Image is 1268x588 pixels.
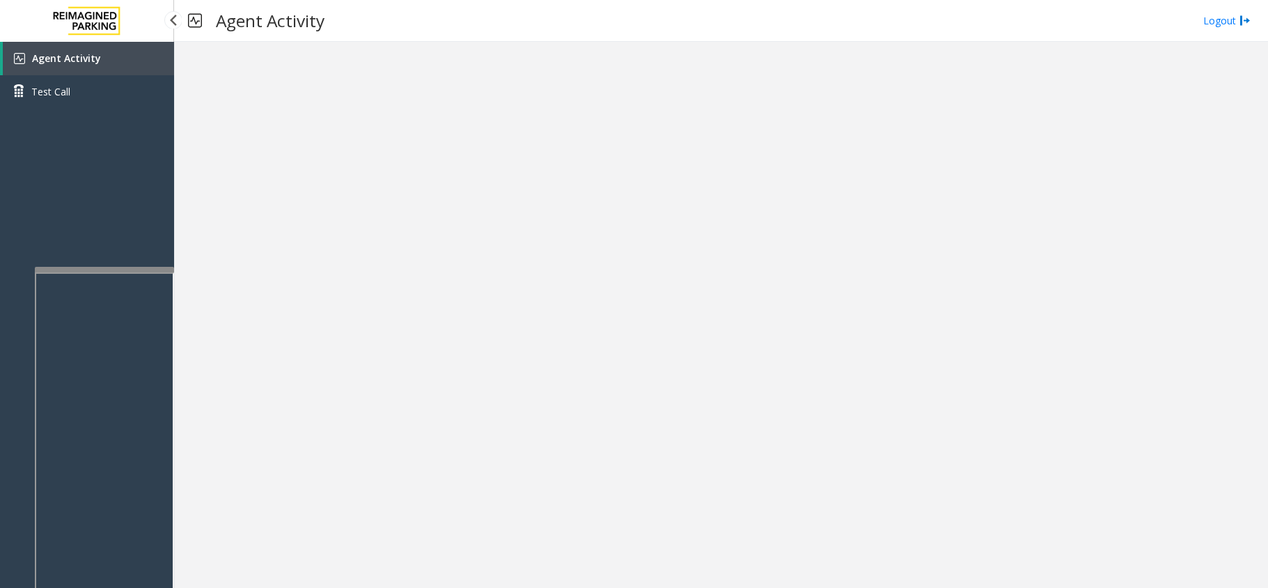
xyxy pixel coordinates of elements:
[31,84,70,99] span: Test Call
[188,3,202,38] img: pageIcon
[3,42,174,75] a: Agent Activity
[1239,13,1251,28] img: logout
[32,52,101,65] span: Agent Activity
[1203,13,1251,28] a: Logout
[209,3,331,38] h3: Agent Activity
[14,53,25,64] img: 'icon'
